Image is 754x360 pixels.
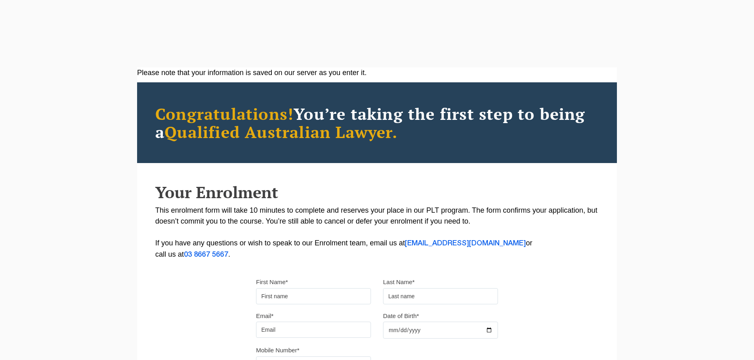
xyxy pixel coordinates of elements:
h2: Your Enrolment [155,183,599,201]
span: Congratulations! [155,103,294,124]
span: Qualified Australian Lawyer. [165,121,398,142]
a: 03 8667 5667 [184,251,228,258]
h2: You’re taking the first step to being a [155,105,599,141]
div: Please note that your information is saved on our server as you enter it. [137,67,617,78]
label: Email* [256,312,273,320]
input: First name [256,288,371,304]
label: Mobile Number* [256,346,300,354]
input: Email [256,322,371,338]
a: [EMAIL_ADDRESS][DOMAIN_NAME] [405,240,526,247]
label: Last Name* [383,278,414,286]
label: Date of Birth* [383,312,419,320]
input: Last name [383,288,498,304]
label: First Name* [256,278,288,286]
p: This enrolment form will take 10 minutes to complete and reserves your place in our PLT program. ... [155,205,599,260]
